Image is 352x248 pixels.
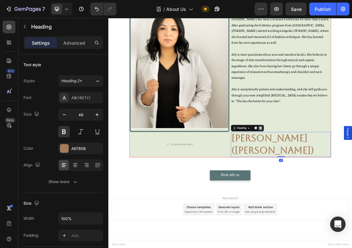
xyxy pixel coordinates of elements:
[108,18,352,248] iframe: Design area
[31,23,101,31] p: Heading
[58,75,103,87] button: Heading 2*
[59,213,103,224] input: Auto
[23,199,41,208] div: Size
[42,5,45,13] p: 7
[23,95,32,101] div: Font
[291,6,302,12] span: Save
[163,6,165,13] span: /
[166,6,186,13] span: About Us
[32,40,50,46] p: Settings
[315,6,331,13] div: Publish
[23,62,41,68] div: Text style
[23,176,103,188] button: Show more
[3,3,48,15] button: 7
[23,233,38,238] div: Padding
[285,3,307,15] button: Save
[23,146,33,151] div: Color
[23,110,41,119] div: Size
[270,223,276,228] div: 0
[23,216,34,221] div: Width
[90,3,116,15] div: Undo/Redo
[99,198,133,203] div: Drop element here
[63,40,85,46] p: Advanced
[71,146,102,152] div: A67B5B
[202,172,220,177] div: Heading
[195,54,346,98] span: Aily is most passionate about acne and sensitive facials. She believes in the magic of skin trans...
[309,3,336,15] button: Publish
[330,217,346,232] div: Open Intercom Messenger
[6,68,15,74] div: 450
[195,7,349,42] span: After graduating the Esthetics program from [GEOGRAPHIC_DATA], [PERSON_NAME] started working alon...
[195,109,347,135] span: Aily is exceptionally patient and understanding, and she will guide you through your new simplifi...
[61,78,82,84] span: Heading 2*
[71,95,102,101] div: Aboreto
[49,179,78,185] div: Show more
[71,233,102,239] div: Add...
[23,161,41,170] div: Align
[23,78,35,84] div: Styles
[5,118,15,123] div: Beta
